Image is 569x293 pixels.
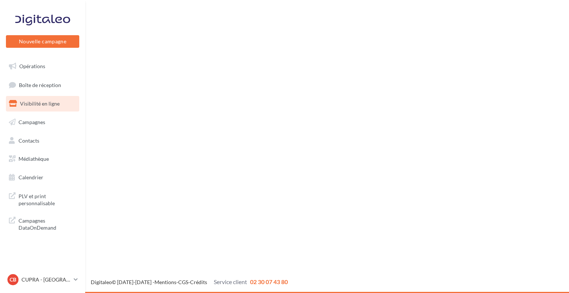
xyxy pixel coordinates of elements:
[4,170,81,185] a: Calendrier
[19,191,76,207] span: PLV et print personnalisable
[19,119,45,125] span: Campagnes
[91,279,288,285] span: © [DATE]-[DATE] - - -
[214,278,247,285] span: Service client
[19,216,76,232] span: Campagnes DataOnDemand
[19,81,61,88] span: Boîte de réception
[21,276,71,283] p: CUPRA - [GEOGRAPHIC_DATA]
[6,273,79,287] a: CB CUPRA - [GEOGRAPHIC_DATA]
[19,174,43,180] span: Calendrier
[154,279,176,285] a: Mentions
[178,279,188,285] a: CGS
[10,276,16,283] span: CB
[4,77,81,93] a: Boîte de réception
[4,133,81,149] a: Contacts
[4,188,81,210] a: PLV et print personnalisable
[250,278,288,285] span: 02 30 07 43 80
[19,156,49,162] span: Médiathèque
[4,59,81,74] a: Opérations
[4,96,81,111] a: Visibilité en ligne
[91,279,112,285] a: Digitaleo
[6,35,79,48] button: Nouvelle campagne
[19,137,39,143] span: Contacts
[19,63,45,69] span: Opérations
[4,151,81,167] a: Médiathèque
[4,213,81,234] a: Campagnes DataOnDemand
[20,100,60,107] span: Visibilité en ligne
[4,114,81,130] a: Campagnes
[190,279,207,285] a: Crédits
